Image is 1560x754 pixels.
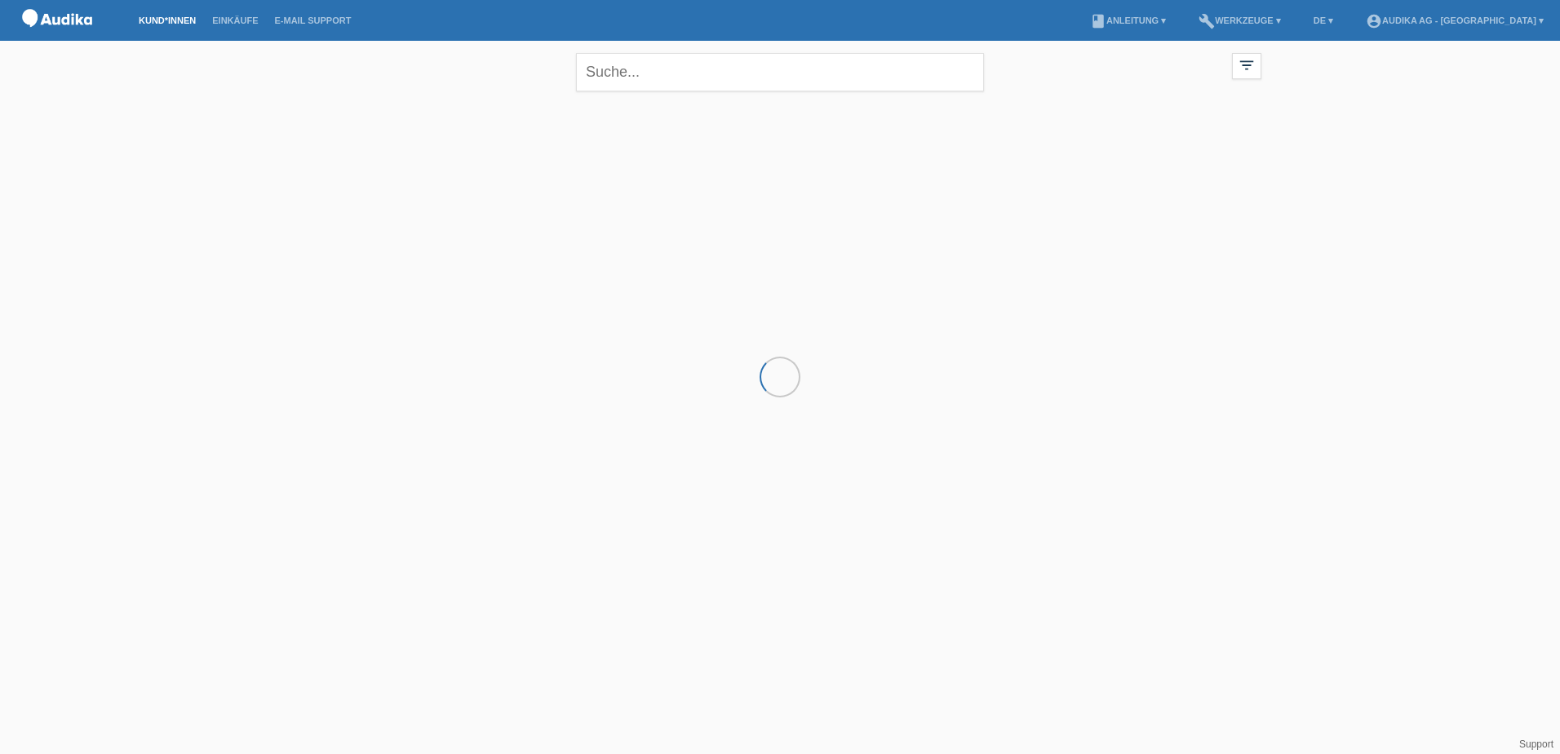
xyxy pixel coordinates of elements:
a: DE ▾ [1305,16,1341,25]
i: build [1199,13,1215,29]
i: account_circle [1366,13,1382,29]
a: bookAnleitung ▾ [1082,16,1174,25]
i: filter_list [1238,56,1256,74]
a: POS — MF Group [16,32,98,44]
a: Einkäufe [204,16,266,25]
a: account_circleAudika AG - [GEOGRAPHIC_DATA] ▾ [1358,16,1552,25]
a: Kund*innen [131,16,204,25]
a: Support [1519,738,1553,750]
a: E-Mail Support [267,16,360,25]
input: Suche... [576,53,984,91]
i: book [1090,13,1106,29]
a: buildWerkzeuge ▾ [1190,16,1289,25]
